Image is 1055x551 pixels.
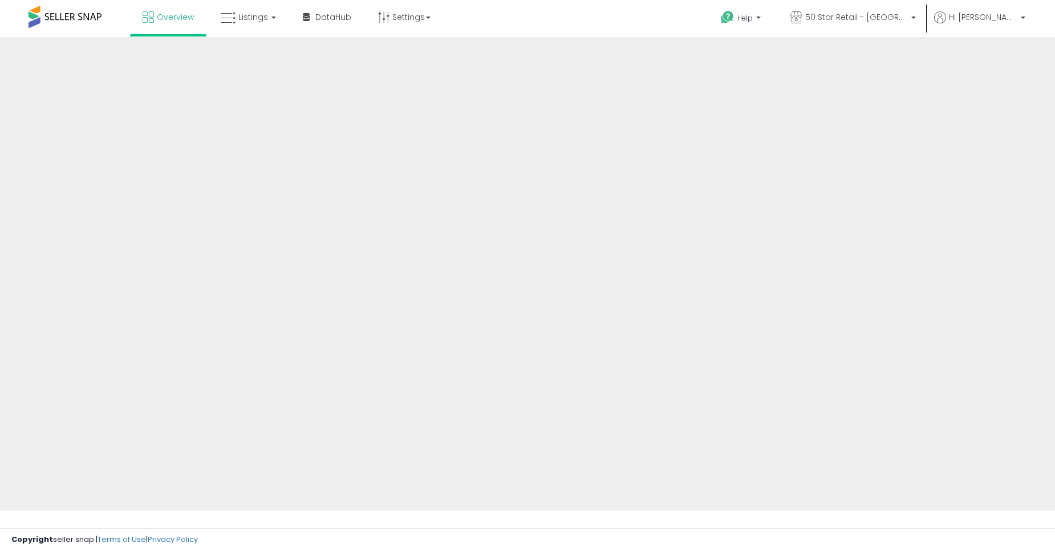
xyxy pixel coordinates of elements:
span: 50 Star Retail - [GEOGRAPHIC_DATA] [805,11,908,23]
span: DataHub [315,11,351,23]
span: Hi [PERSON_NAME] [949,11,1017,23]
span: Help [737,13,753,23]
span: Listings [238,11,268,23]
i: Get Help [720,10,735,25]
span: Overview [157,11,194,23]
a: Hi [PERSON_NAME] [934,11,1025,37]
a: Help [712,2,772,37]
